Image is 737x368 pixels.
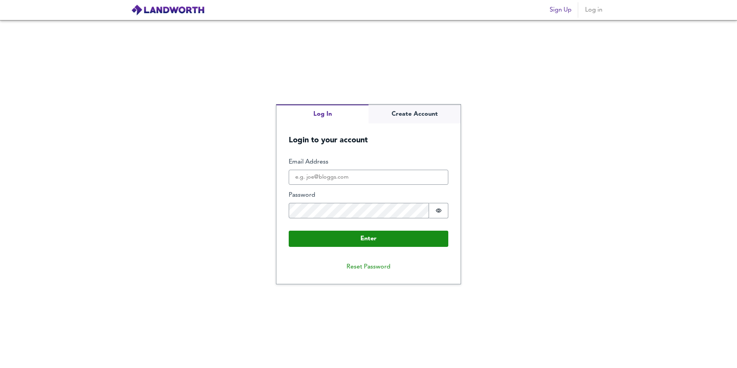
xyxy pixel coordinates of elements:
[289,170,448,185] input: e.g. joe@bloggs.com
[547,2,575,18] button: Sign Up
[550,5,572,15] span: Sign Up
[289,231,448,247] button: Enter
[276,123,461,145] h5: Login to your account
[340,259,397,275] button: Reset Password
[289,191,448,200] label: Password
[584,5,603,15] span: Log in
[368,105,461,123] button: Create Account
[429,203,448,218] button: Show password
[581,2,606,18] button: Log in
[289,158,448,167] label: Email Address
[131,4,205,16] img: logo
[276,105,368,123] button: Log In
